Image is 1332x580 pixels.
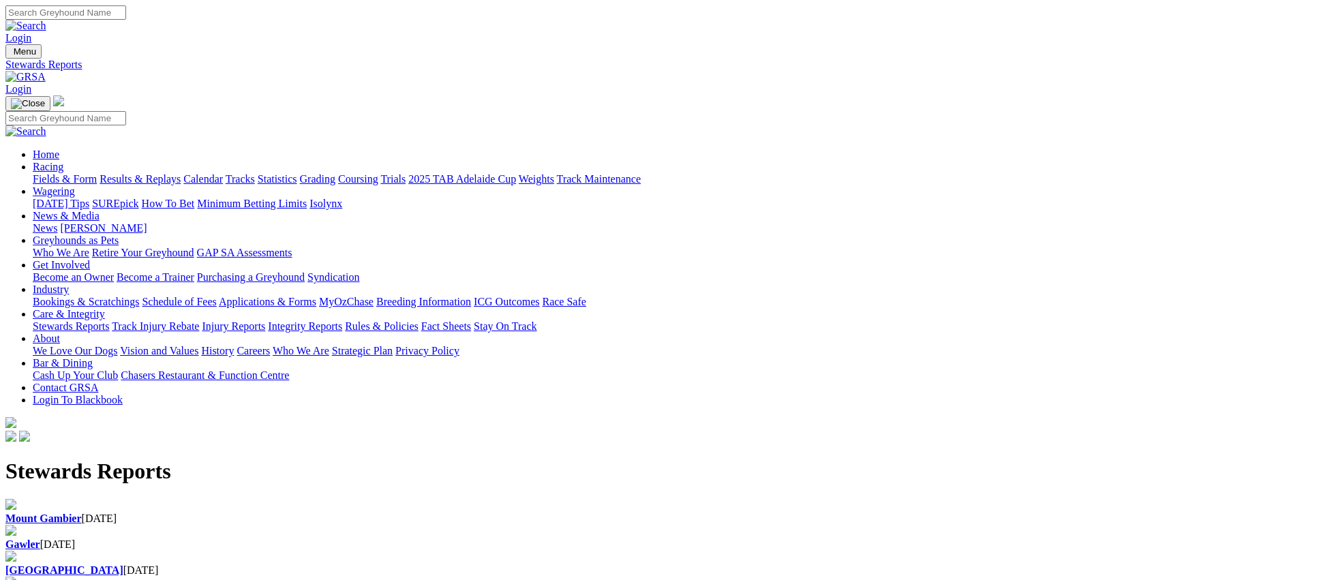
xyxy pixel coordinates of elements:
[33,394,123,406] a: Login To Blackbook
[33,198,1327,210] div: Wagering
[197,247,292,258] a: GAP SA Assessments
[183,173,223,185] a: Calendar
[300,173,335,185] a: Grading
[33,161,63,172] a: Racing
[33,259,90,271] a: Get Involved
[5,96,50,111] button: Toggle navigation
[120,345,198,356] a: Vision and Values
[33,320,109,332] a: Stewards Reports
[237,345,270,356] a: Careers
[33,210,100,222] a: News & Media
[5,513,1327,525] div: [DATE]
[5,59,1327,71] a: Stewards Reports
[5,538,40,550] a: Gawler
[197,198,307,209] a: Minimum Betting Limits
[33,271,114,283] a: Become an Owner
[33,382,98,393] a: Contact GRSA
[338,173,378,185] a: Coursing
[319,296,374,307] a: MyOzChase
[33,247,1327,259] div: Greyhounds as Pets
[345,320,419,332] a: Rules & Policies
[5,459,1327,484] h1: Stewards Reports
[5,525,16,536] img: file-red.svg
[332,345,393,356] a: Strategic Plan
[474,296,539,307] a: ICG Outcomes
[142,198,195,209] a: How To Bet
[33,308,105,320] a: Care & Integrity
[11,98,45,109] img: Close
[33,222,57,234] a: News
[33,247,89,258] a: Who We Are
[33,198,89,209] a: [DATE] Tips
[100,173,181,185] a: Results & Replays
[5,538,1327,551] div: [DATE]
[5,20,46,32] img: Search
[92,247,194,258] a: Retire Your Greyhound
[33,284,69,295] a: Industry
[33,296,139,307] a: Bookings & Scratchings
[33,222,1327,234] div: News & Media
[202,320,265,332] a: Injury Reports
[33,369,118,381] a: Cash Up Your Club
[117,271,194,283] a: Become a Trainer
[395,345,459,356] a: Privacy Policy
[5,499,16,510] img: file-red.svg
[33,173,97,185] a: Fields & Form
[542,296,586,307] a: Race Safe
[33,234,119,246] a: Greyhounds as Pets
[33,185,75,197] a: Wagering
[5,83,31,95] a: Login
[5,5,126,20] input: Search
[33,357,93,369] a: Bar & Dining
[5,71,46,83] img: GRSA
[5,431,16,442] img: facebook.svg
[33,345,1327,357] div: About
[14,46,36,57] span: Menu
[474,320,536,332] a: Stay On Track
[53,95,64,106] img: logo-grsa-white.png
[408,173,516,185] a: 2025 TAB Adelaide Cup
[5,551,16,562] img: file-red.svg
[273,345,329,356] a: Who We Are
[5,417,16,428] img: logo-grsa-white.png
[519,173,554,185] a: Weights
[19,431,30,442] img: twitter.svg
[33,296,1327,308] div: Industry
[5,111,126,125] input: Search
[309,198,342,209] a: Isolynx
[60,222,147,234] a: [PERSON_NAME]
[33,369,1327,382] div: Bar & Dining
[5,513,82,524] a: Mount Gambier
[5,564,1327,577] div: [DATE]
[33,345,117,356] a: We Love Our Dogs
[197,271,305,283] a: Purchasing a Greyhound
[5,44,42,59] button: Toggle navigation
[33,271,1327,284] div: Get Involved
[268,320,342,332] a: Integrity Reports
[380,173,406,185] a: Trials
[557,173,641,185] a: Track Maintenance
[121,369,289,381] a: Chasers Restaurant & Function Centre
[5,564,123,576] a: [GEOGRAPHIC_DATA]
[307,271,359,283] a: Syndication
[258,173,297,185] a: Statistics
[219,296,316,307] a: Applications & Forms
[33,149,59,160] a: Home
[421,320,471,332] a: Fact Sheets
[112,320,199,332] a: Track Injury Rebate
[142,296,216,307] a: Schedule of Fees
[92,198,138,209] a: SUREpick
[33,333,60,344] a: About
[33,173,1327,185] div: Racing
[5,125,46,138] img: Search
[376,296,471,307] a: Breeding Information
[226,173,255,185] a: Tracks
[201,345,234,356] a: History
[5,32,31,44] a: Login
[33,320,1327,333] div: Care & Integrity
